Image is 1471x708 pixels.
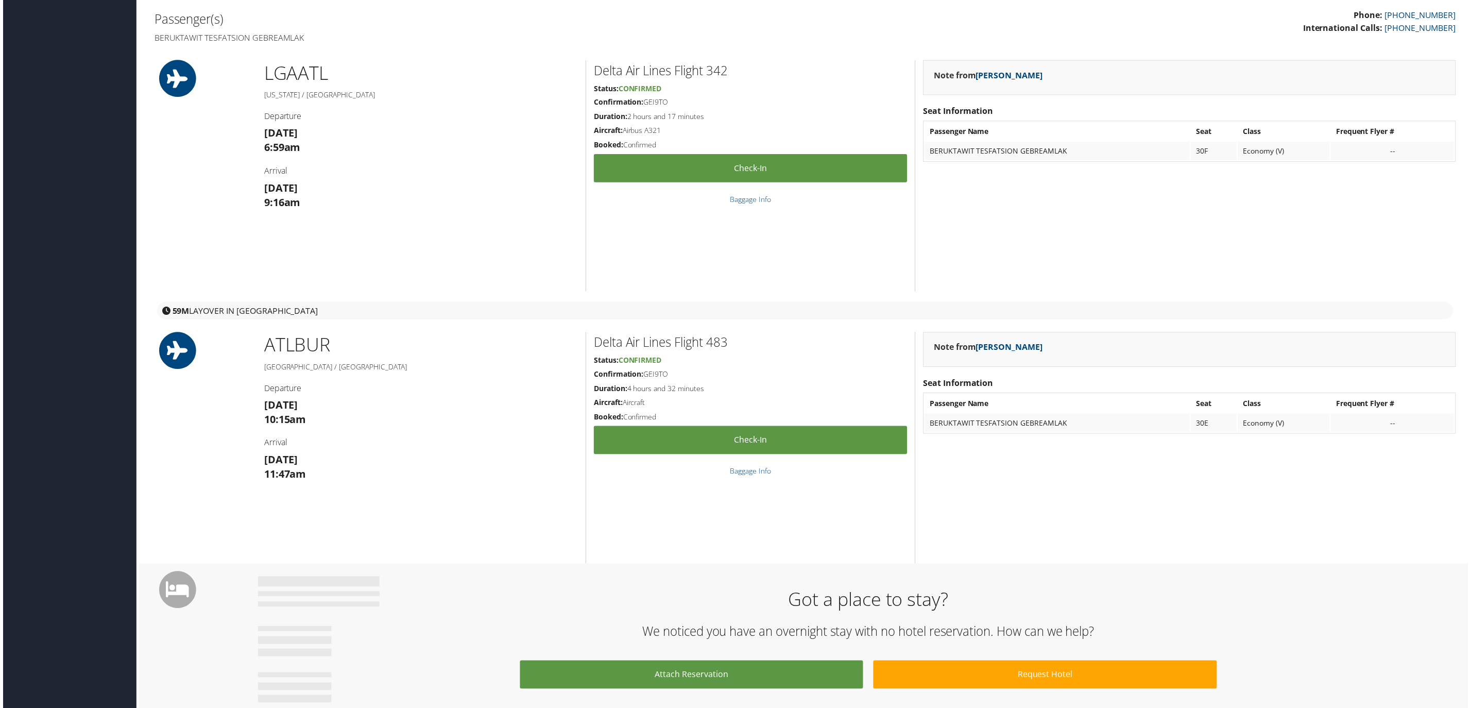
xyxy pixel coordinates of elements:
td: Economy (V) [1240,415,1333,434]
td: BERUKTAWIT TESFATSION GEBREAMLAK [926,142,1192,161]
h4: Departure [262,111,577,122]
strong: Aircraft: [593,126,622,136]
h2: Delta Air Lines Flight 342 [593,62,908,79]
strong: Duration: [593,112,627,122]
h4: Arrival [262,165,577,177]
h5: GEI9TO [593,370,908,381]
a: Request Hotel [874,663,1219,692]
strong: Booked: [593,140,623,150]
h4: Arrival [262,439,577,450]
div: -- [1339,147,1452,156]
strong: 10:15am [262,414,304,428]
strong: [DATE] [262,126,296,140]
h5: Airbus A321 [593,126,908,136]
h1: ATL BUR [262,333,577,359]
strong: Phone: [1357,9,1386,21]
strong: 6:59am [262,141,299,155]
h1: LGA ATL [262,60,577,86]
h5: Confirmed [593,140,908,150]
strong: Seat Information [924,379,995,390]
th: Class [1240,123,1333,141]
div: layover in [GEOGRAPHIC_DATA] [155,303,1457,321]
strong: [DATE] [262,181,296,195]
th: Class [1240,396,1333,414]
th: Seat [1193,123,1239,141]
strong: 59M [170,306,187,317]
h5: Aircraft [593,399,908,409]
th: Passenger Name [926,123,1192,141]
span: Confirmed [618,83,661,93]
a: [PHONE_NUMBER] [1388,9,1459,21]
h4: Departure [262,384,577,395]
strong: Confirmation: [593,97,643,107]
td: Economy (V) [1240,142,1333,161]
a: [PHONE_NUMBER] [1388,22,1459,33]
a: Check-in [593,428,908,456]
a: [PERSON_NAME] [977,70,1044,81]
span: Confirmed [618,357,661,366]
h5: [GEOGRAPHIC_DATA] / [GEOGRAPHIC_DATA] [262,363,577,374]
h2: Delta Air Lines Flight 483 [593,335,908,352]
strong: [DATE] [262,454,296,468]
h5: 2 hours and 17 minutes [593,112,908,122]
strong: Note from [935,343,1044,354]
strong: Confirmation: [593,370,643,380]
strong: Duration: [593,385,627,395]
th: Frequent Flyer # [1333,396,1458,414]
a: Baggage Info [730,468,771,478]
td: 30F [1193,142,1239,161]
h5: GEI9TO [593,97,908,108]
a: Baggage Info [730,195,771,205]
strong: Status: [593,357,618,366]
strong: Note from [935,70,1044,81]
td: 30E [1193,415,1239,434]
td: BERUKTAWIT TESFATSION GEBREAMLAK [926,415,1192,434]
strong: Aircraft: [593,399,622,409]
h5: 4 hours and 32 minutes [593,385,908,395]
h5: Confirmed [593,413,908,424]
strong: Seat Information [924,106,995,117]
th: Frequent Flyer # [1333,123,1458,141]
a: Attach Reservation [519,663,864,692]
a: Check-in [593,155,908,183]
strong: International Calls: [1306,22,1386,33]
strong: 11:47am [262,469,304,483]
a: [PERSON_NAME] [977,343,1044,354]
h2: Passenger(s) [152,10,798,28]
strong: [DATE] [262,399,296,413]
strong: Status: [593,83,618,93]
th: Passenger Name [926,396,1192,414]
h4: Beruktawit tesfatsion Gebreamlak [152,32,798,43]
th: Seat [1193,396,1239,414]
h5: [US_STATE] / [GEOGRAPHIC_DATA] [262,90,577,100]
div: -- [1339,420,1452,429]
strong: Booked: [593,413,623,423]
strong: 9:16am [262,196,299,210]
